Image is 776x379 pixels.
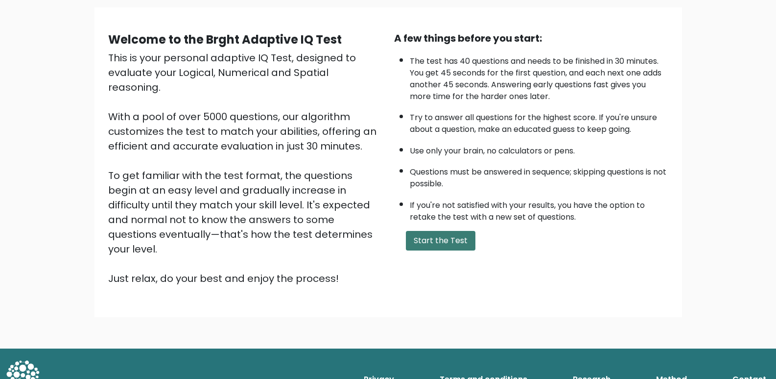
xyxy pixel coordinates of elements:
[410,51,668,102] li: The test has 40 questions and needs to be finished in 30 minutes. You get 45 seconds for the firs...
[410,107,668,135] li: Try to answer all questions for the highest score. If you're unsure about a question, make an edu...
[108,31,342,48] b: Welcome to the Brght Adaptive IQ Test
[406,231,475,251] button: Start the Test
[394,31,668,46] div: A few things before you start:
[108,51,382,286] div: This is your personal adaptive IQ Test, designed to evaluate your Logical, Numerical and Spatial ...
[410,195,668,223] li: If you're not satisfied with your results, you have the option to retake the test with a new set ...
[410,140,668,157] li: Use only your brain, no calculators or pens.
[410,161,668,190] li: Questions must be answered in sequence; skipping questions is not possible.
